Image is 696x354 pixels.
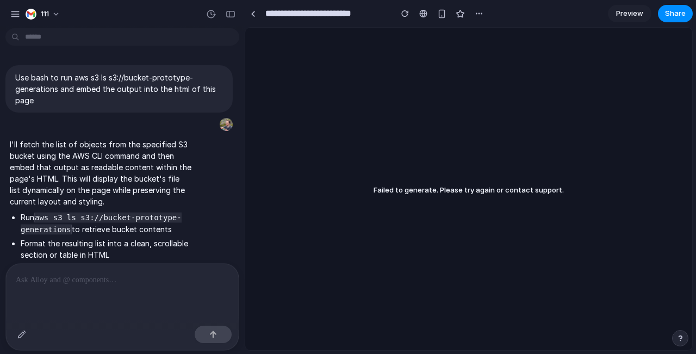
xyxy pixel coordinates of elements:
li: Format the resulting list into a clean, scrollable section or table in HTML [21,238,191,260]
li: Insert this section appropriately in the existing page without disrupting existing components [21,263,191,285]
p: I'll fetch the list of objects from the specified S3 bucket using the AWS CLI command and then em... [10,139,191,207]
button: 111 [21,5,66,23]
span: 111 [41,9,49,20]
li: Run to retrieve bucket contents [21,212,191,235]
a: Preview [608,5,651,22]
span: Share [665,8,686,19]
span: Failed to generate. Please try again or contact support. [374,185,564,194]
span: Preview [616,8,643,19]
p: Use bash to run aws s3 ls s3://bucket-prototype-generations and embed the output into the html of... [15,72,223,106]
button: Share [658,5,693,22]
code: aws s3 ls s3://bucket-prototype-generations [21,213,182,234]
